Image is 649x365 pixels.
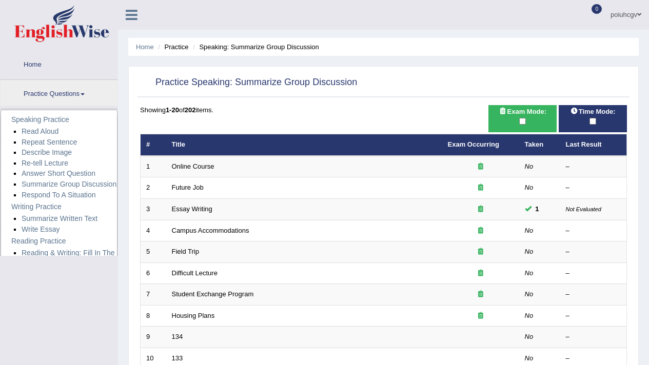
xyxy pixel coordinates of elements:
[172,163,214,170] a: Online Course
[172,227,249,234] a: Campus Accommodations
[172,184,204,191] a: Future Job
[22,249,115,268] a: Reading & Writing: Fill In The Blanks
[190,42,319,52] li: Speaking: Summarize Group Discussion
[1,80,117,106] a: Practice Questions
[1,109,117,135] a: Tests
[141,262,166,284] td: 6
[141,327,166,348] td: 9
[141,199,166,220] td: 3
[566,290,621,299] div: –
[566,311,621,321] div: –
[488,105,557,132] div: Show exams occurring in exams
[141,305,166,327] td: 8
[566,269,621,278] div: –
[172,333,183,340] a: 134
[172,354,183,362] a: 133
[532,204,543,214] span: You cannot take this question anymore
[141,241,166,263] td: 5
[525,290,534,298] em: No
[1,200,117,213] a: Writing Practice
[172,205,212,213] a: Essay Writing
[1,51,117,76] a: Home
[566,162,621,172] div: –
[448,290,514,299] div: Exam occurring question
[525,269,534,277] em: No
[448,247,514,257] div: Exam occurring question
[22,180,116,188] a: Summarize Group Discussion
[140,75,357,90] h2: Practice Speaking: Summarize Group Discussion
[525,354,534,362] em: No
[525,227,534,234] em: No
[22,225,60,233] a: Write Essay
[448,205,514,214] div: Exam occurring question
[566,247,621,257] div: –
[172,290,254,298] a: Student Exchange Program
[166,106,179,114] b: 1-20
[141,134,166,156] th: #
[22,148,72,156] a: Describe Image
[525,248,534,255] em: No
[136,43,154,51] a: Home
[525,312,534,319] em: No
[448,311,514,321] div: Exam occurring question
[185,106,196,114] b: 202
[141,156,166,177] td: 1
[560,134,627,156] th: Last Result
[166,134,442,156] th: Title
[566,354,621,363] div: –
[448,226,514,236] div: Exam occurring question
[448,183,514,193] div: Exam occurring question
[22,138,77,146] a: Repeat Sentence
[566,226,621,236] div: –
[495,106,550,117] span: Exam Mode:
[525,163,534,170] em: No
[592,4,602,14] span: 0
[141,220,166,241] td: 4
[519,134,560,156] th: Taken
[448,140,499,148] a: Exam Occurring
[22,191,96,199] a: Respond To A Situation
[566,332,621,342] div: –
[172,269,218,277] a: Difficult Lecture
[448,269,514,278] div: Exam occurring question
[155,42,188,52] li: Practice
[566,183,621,193] div: –
[140,105,627,115] div: Showing of items.
[566,106,620,117] span: Time Mode:
[566,206,601,212] small: Not Evaluated
[141,177,166,199] td: 2
[525,184,534,191] em: No
[172,248,199,255] a: Field Trip
[172,312,215,319] a: Housing Plans
[525,333,534,340] em: No
[22,159,68,167] a: Re-tell Lecture
[1,113,117,126] a: Speaking Practice
[22,169,95,177] a: Answer Short Question
[22,214,97,222] a: Summarize Written Text
[141,284,166,306] td: 7
[22,127,58,135] a: Read Aloud
[448,162,514,172] div: Exam occurring question
[1,234,117,248] a: Reading Practice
